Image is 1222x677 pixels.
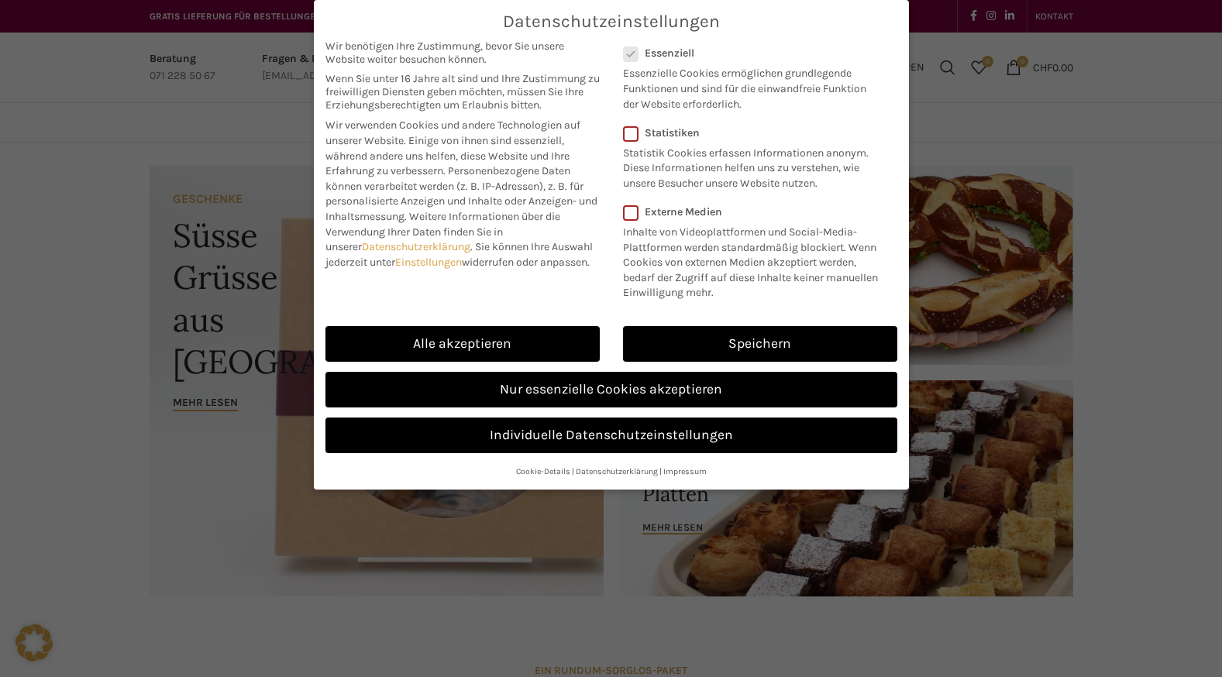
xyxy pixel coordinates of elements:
label: Statistiken [623,126,877,139]
a: Datenschutzerklärung [362,240,470,253]
span: Sie können Ihre Auswahl jederzeit unter widerrufen oder anpassen. [325,240,593,269]
span: Personenbezogene Daten können verarbeitet werden (z. B. IP-Adressen), z. B. für personalisierte A... [325,164,597,223]
label: Externe Medien [623,205,887,218]
span: Wir benötigen Ihre Zustimmung, bevor Sie unsere Website weiter besuchen können. [325,40,600,66]
span: Wir verwenden Cookies und andere Technologien auf unserer Website. Einige von ihnen sind essenzie... [325,119,580,177]
p: Statistik Cookies erfassen Informationen anonym. Diese Informationen helfen uns zu verstehen, wie... [623,139,877,191]
a: Impressum [663,466,707,476]
p: Inhalte von Videoplattformen und Social-Media-Plattformen werden standardmäßig blockiert. Wenn Co... [623,218,887,301]
label: Essenziell [623,46,877,60]
span: Weitere Informationen über die Verwendung Ihrer Daten finden Sie in unserer . [325,210,560,253]
a: Nur essenzielle Cookies akzeptieren [325,372,897,407]
a: Cookie-Details [516,466,570,476]
a: Individuelle Datenschutzeinstellungen [325,418,897,453]
a: Alle akzeptieren [325,326,600,362]
p: Essenzielle Cookies ermöglichen grundlegende Funktionen und sind für die einwandfreie Funktion de... [623,60,877,112]
a: Datenschutzerklärung [576,466,658,476]
a: Einstellungen [395,256,462,269]
a: Speichern [623,326,897,362]
span: Wenn Sie unter 16 Jahre alt sind und Ihre Zustimmung zu freiwilligen Diensten geben möchten, müss... [325,72,600,112]
span: Datenschutzeinstellungen [503,12,720,32]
